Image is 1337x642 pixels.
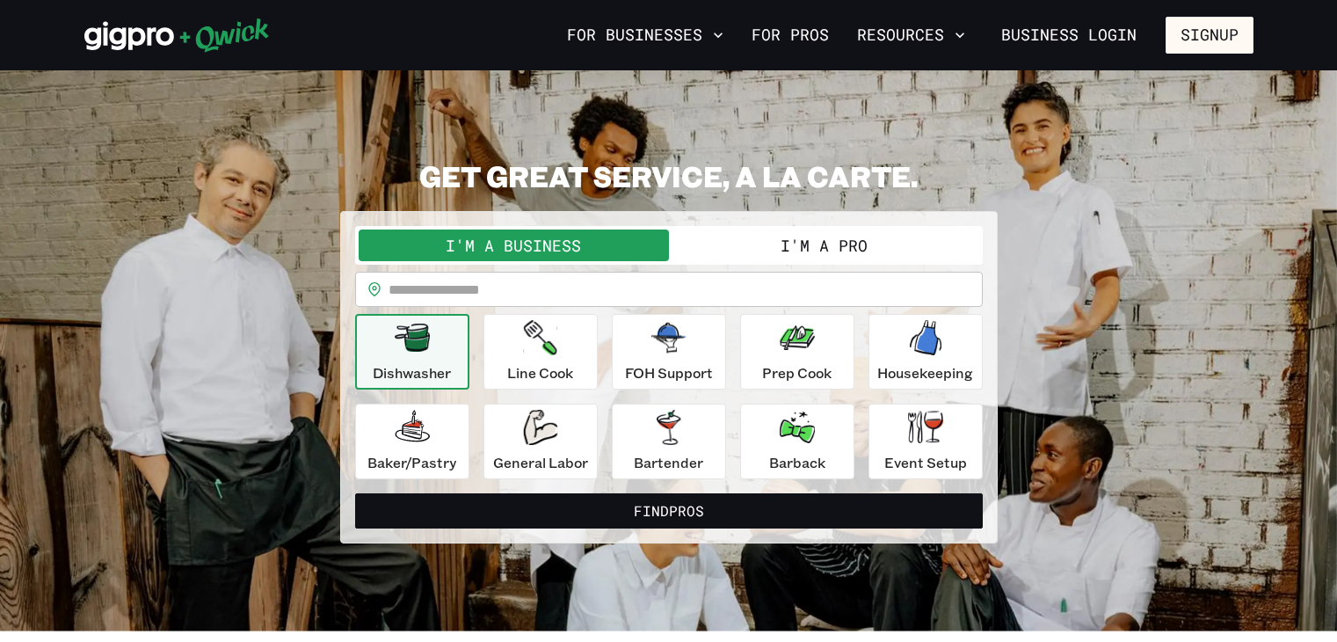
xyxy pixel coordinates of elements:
[986,17,1152,54] a: Business Login
[884,452,967,473] p: Event Setup
[355,493,983,529] button: FindPros
[612,314,726,390] button: FOH Support
[340,158,998,193] h2: GET GREAT SERVICE, A LA CARTE.
[877,362,973,383] p: Housekeeping
[507,362,573,383] p: Line Cook
[625,362,713,383] p: FOH Support
[769,452,825,473] p: Barback
[669,230,979,261] button: I'm a Pro
[745,20,836,50] a: For Pros
[868,404,983,479] button: Event Setup
[740,404,854,479] button: Barback
[850,20,972,50] button: Resources
[740,314,854,390] button: Prep Cook
[355,314,469,390] button: Dishwasher
[367,452,456,473] p: Baker/Pastry
[612,404,726,479] button: Bartender
[762,362,832,383] p: Prep Cook
[1166,17,1253,54] button: Signup
[483,404,598,479] button: General Labor
[373,362,451,383] p: Dishwasher
[483,314,598,390] button: Line Cook
[359,230,669,261] button: I'm a Business
[560,20,730,50] button: For Businesses
[493,452,588,473] p: General Labor
[355,404,469,479] button: Baker/Pastry
[868,314,983,390] button: Housekeeping
[634,452,703,473] p: Bartender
